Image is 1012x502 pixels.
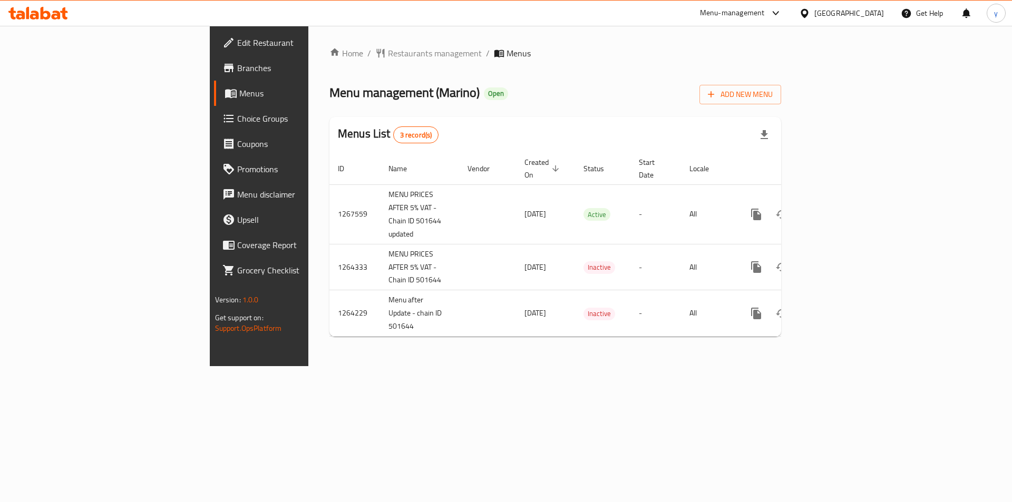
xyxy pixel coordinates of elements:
[215,311,264,324] span: Get support on:
[769,202,794,227] button: Change Status
[486,47,490,60] li: /
[708,88,773,101] span: Add New Menu
[583,162,618,175] span: Status
[380,290,459,337] td: Menu after Update - chain ID 501644
[338,162,358,175] span: ID
[639,156,668,181] span: Start Date
[239,87,371,100] span: Menus
[524,260,546,274] span: [DATE]
[237,188,371,201] span: Menu disclaimer
[744,254,769,280] button: more
[700,7,765,19] div: Menu-management
[507,47,531,60] span: Menus
[214,207,379,232] a: Upsell
[338,126,439,143] h2: Menus List
[237,112,371,125] span: Choice Groups
[237,239,371,251] span: Coverage Report
[583,208,610,221] div: Active
[215,321,282,335] a: Support.OpsPlatform
[388,162,421,175] span: Name
[744,202,769,227] button: more
[237,163,371,175] span: Promotions
[380,244,459,290] td: MENU PRICES AFTER 5% VAT - Chain ID 501644
[394,130,439,140] span: 3 record(s)
[329,47,781,60] nav: breadcrumb
[689,162,723,175] span: Locale
[769,254,794,280] button: Change Status
[681,184,735,244] td: All
[630,184,681,244] td: -
[375,47,482,60] a: Restaurants management
[214,106,379,131] a: Choice Groups
[214,30,379,55] a: Edit Restaurant
[484,87,508,100] div: Open
[214,131,379,156] a: Coupons
[583,209,610,221] span: Active
[484,89,508,98] span: Open
[630,244,681,290] td: -
[380,184,459,244] td: MENU PRICES AFTER 5% VAT - Chain ID 501644 updated
[583,308,615,320] span: Inactive
[214,182,379,207] a: Menu disclaimer
[524,306,546,320] span: [DATE]
[752,122,777,147] div: Export file
[681,290,735,337] td: All
[237,36,371,49] span: Edit Restaurant
[215,293,241,307] span: Version:
[237,213,371,226] span: Upsell
[237,62,371,74] span: Branches
[744,301,769,326] button: more
[242,293,259,307] span: 1.0.0
[214,232,379,258] a: Coverage Report
[524,207,546,221] span: [DATE]
[699,85,781,104] button: Add New Menu
[214,55,379,81] a: Branches
[237,264,371,277] span: Grocery Checklist
[630,290,681,337] td: -
[214,156,379,182] a: Promotions
[681,244,735,290] td: All
[468,162,503,175] span: Vendor
[583,261,615,273] span: Inactive
[994,7,998,19] span: y
[524,156,562,181] span: Created On
[214,81,379,106] a: Menus
[329,81,480,104] span: Menu management ( Marino )
[329,153,853,337] table: enhanced table
[769,301,794,326] button: Change Status
[735,153,853,185] th: Actions
[237,137,371,150] span: Coupons
[814,7,884,19] div: [GEOGRAPHIC_DATA]
[393,126,439,143] div: Total records count
[214,258,379,283] a: Grocery Checklist
[388,47,482,60] span: Restaurants management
